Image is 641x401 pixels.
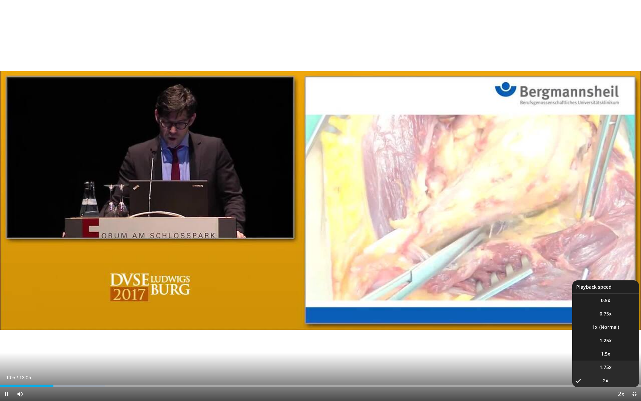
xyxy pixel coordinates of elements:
span: / [17,375,18,380]
button: Mute [13,387,27,401]
button: Exit Fullscreen [628,387,641,401]
span: 1:05 [6,375,15,380]
span: 2x [603,377,608,384]
span: 0.5x [601,297,610,304]
span: 1.5x [601,351,610,357]
span: 1.25x [600,337,612,344]
button: Playback Rate [614,387,628,401]
span: 13:05 [19,375,31,380]
span: 1x [592,324,598,330]
span: 1.75x [600,364,612,371]
span: 0.75x [600,310,612,317]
